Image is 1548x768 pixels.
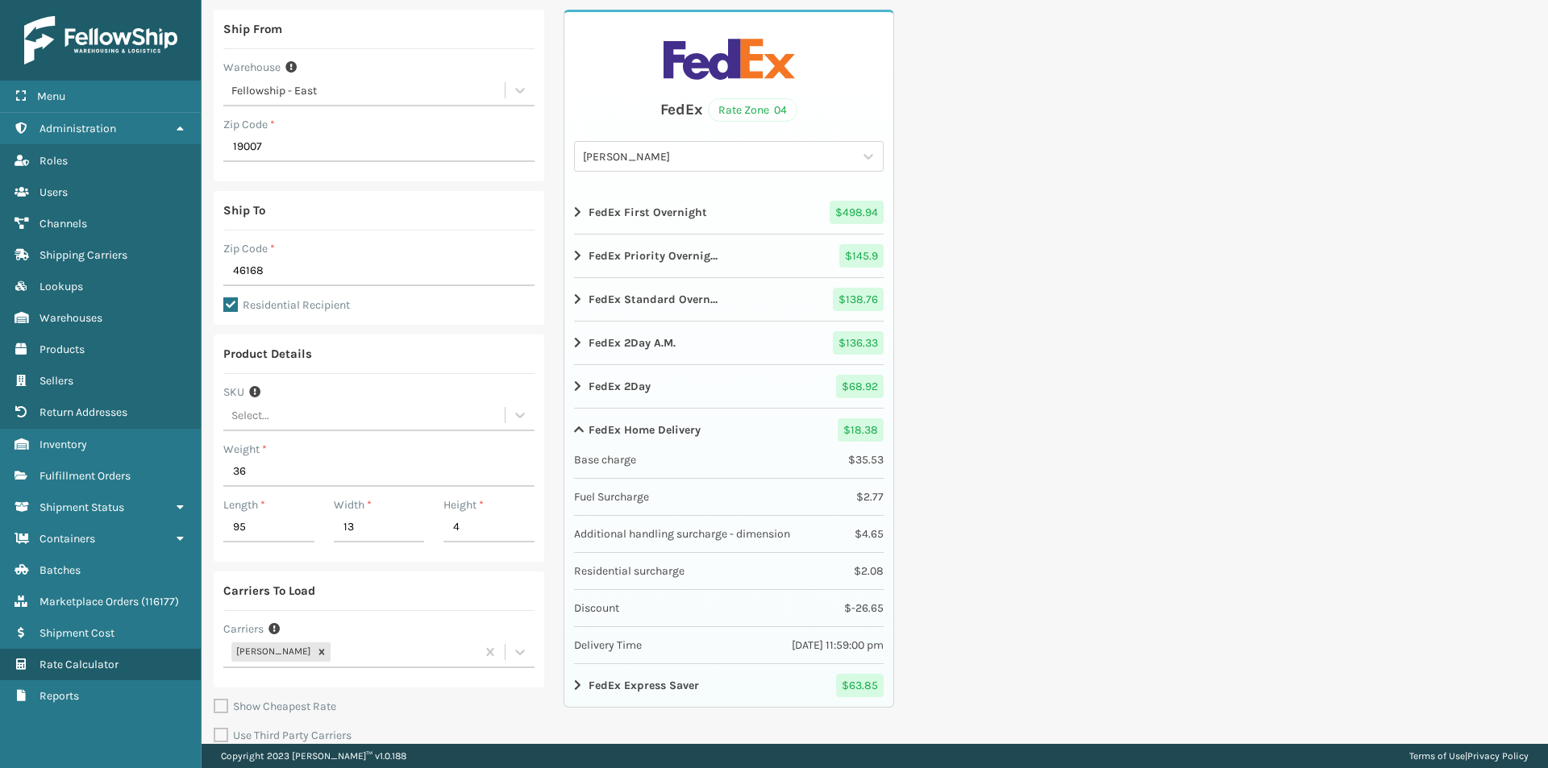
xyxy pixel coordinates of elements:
[40,438,87,451] span: Inventory
[40,405,127,419] span: Return Addresses
[574,525,790,542] span: Additional handling surcharge - dimension
[1409,750,1465,762] a: Terms of Use
[833,288,884,311] span: $ 138.76
[223,240,275,257] label: Zip Code
[40,689,79,703] span: Reports
[838,418,884,442] span: $ 18.38
[223,298,350,312] label: Residential Recipient
[792,637,884,654] span: [DATE] 11:59:00 pm
[40,563,81,577] span: Batches
[334,496,372,513] label: Width
[589,421,701,438] strong: FedEx Home Delivery
[40,217,87,230] span: Channels
[1409,744,1529,768] div: |
[40,469,131,483] span: Fulfillment Orders
[443,496,484,513] label: Height
[839,244,884,268] span: $ 145.9
[836,674,884,697] span: $ 63.85
[718,102,769,118] span: Rate Zone
[223,384,244,401] label: SKU
[40,280,83,293] span: Lookups
[24,16,177,64] img: logo
[223,344,312,363] div: Product Details
[574,488,649,505] span: Fuel Surcharge
[660,98,703,122] div: FedEx
[589,378,651,395] strong: FedEx 2Day
[214,700,336,713] label: Show Cheapest Rate
[836,375,884,398] span: $ 68.92
[848,451,884,468] span: $ 35.53
[855,525,884,542] span: $ 4.65
[40,532,95,546] span: Containers
[223,496,265,513] label: Length
[223,59,281,76] label: Warehouse
[1467,750,1529,762] a: Privacy Policy
[583,148,855,165] div: [PERSON_NAME]
[589,247,719,264] strong: FedEx Priority Overnight
[854,563,884,579] span: $ 2.08
[844,600,884,616] span: $ -26.65
[37,89,65,103] span: Menu
[589,204,707,221] strong: FedEx First Overnight
[223,441,267,458] label: Weight
[40,626,114,640] span: Shipment Cost
[574,451,636,468] span: Base charge
[221,744,406,768] p: Copyright 2023 [PERSON_NAME]™ v 1.0.188
[223,116,275,133] label: Zip Code
[856,488,884,505] span: $ 2.77
[141,595,179,608] span: ( 116177 )
[589,334,676,351] strong: FedEx 2Day A.M.
[40,500,124,514] span: Shipment Status
[223,621,264,637] label: Carriers
[231,407,269,424] div: Select...
[574,637,642,654] span: Delivery Time
[40,342,85,356] span: Products
[214,729,352,742] label: Use Third Party Carriers
[589,677,699,694] strong: FedEx Express Saver
[40,154,68,168] span: Roles
[589,291,719,308] strong: FedEx Standard Overnight
[40,595,139,608] span: Marketplace Orders
[830,201,884,224] span: $ 498.94
[223,201,265,220] div: Ship To
[223,581,315,600] div: Carriers To Load
[40,658,119,671] span: Rate Calculator
[574,563,685,579] span: Residential surcharge
[574,600,619,616] span: Discount
[833,331,884,355] span: $ 136.33
[40,248,127,262] span: Shipping Carriers
[40,374,73,388] span: Sellers
[774,102,787,118] span: 04
[231,642,313,662] div: [PERSON_NAME]
[40,122,116,135] span: Administration
[40,185,68,199] span: Users
[223,19,282,39] div: Ship From
[40,311,102,325] span: Warehouses
[231,82,506,99] div: Fellowship - East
